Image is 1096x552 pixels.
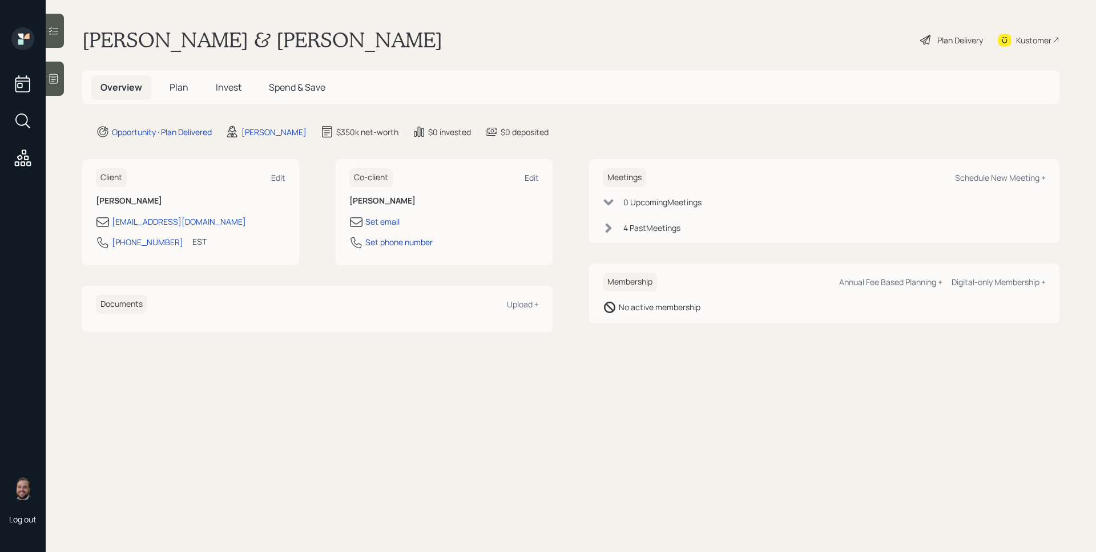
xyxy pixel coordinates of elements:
[336,126,398,138] div: $350k net-worth
[1016,34,1051,46] div: Kustomer
[11,477,34,500] img: james-distasi-headshot.png
[603,273,657,291] h6: Membership
[428,126,471,138] div: $0 invested
[349,168,393,187] h6: Co-client
[9,514,37,525] div: Log out
[365,236,433,248] div: Set phone number
[192,236,207,247] div: EST
[269,81,325,94] span: Spend & Save
[952,277,1046,287] div: Digital-only Membership +
[349,196,539,206] h6: [PERSON_NAME]
[96,168,127,187] h6: Client
[100,81,142,94] span: Overview
[501,126,549,138] div: $0 deposited
[839,277,942,287] div: Annual Fee Based Planning +
[365,216,400,228] div: Set email
[623,222,680,234] div: 4 Past Meeting s
[96,295,147,314] h6: Documents
[271,172,285,183] div: Edit
[216,81,241,94] span: Invest
[525,172,539,183] div: Edit
[96,196,285,206] h6: [PERSON_NAME]
[619,301,700,313] div: No active membership
[82,27,442,52] h1: [PERSON_NAME] & [PERSON_NAME]
[623,196,702,208] div: 0 Upcoming Meeting s
[955,172,1046,183] div: Schedule New Meeting +
[241,126,307,138] div: [PERSON_NAME]
[112,236,183,248] div: [PHONE_NUMBER]
[603,168,646,187] h6: Meetings
[507,299,539,310] div: Upload +
[170,81,188,94] span: Plan
[112,216,246,228] div: [EMAIL_ADDRESS][DOMAIN_NAME]
[937,34,983,46] div: Plan Delivery
[112,126,212,138] div: Opportunity · Plan Delivered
